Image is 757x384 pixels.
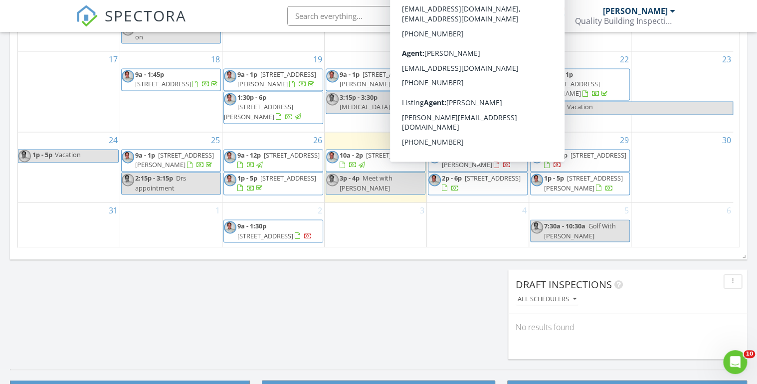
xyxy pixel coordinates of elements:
[287,6,487,26] input: Search everything...
[544,221,585,230] span: 7:30a - 10:30a
[531,79,600,98] span: [STREET_ADDRESS][PERSON_NAME]
[531,221,543,233] img: head_shot.jpg
[442,174,462,183] span: 2p - 6p
[237,221,266,230] span: 9a - 1:30p
[224,93,303,121] a: 1:30p - 6p [STREET_ADDRESS][PERSON_NAME]
[529,132,631,202] td: Go to August 29, 2025
[442,151,524,169] a: 9a - 12p [STREET_ADDRESS][PERSON_NAME]
[18,51,120,132] td: Go to August 17, 2025
[518,295,576,302] div: All schedulers
[237,231,293,240] span: [STREET_ADDRESS]
[516,132,529,148] a: Go to August 28, 2025
[122,174,134,186] img: head_shot.jpg
[631,51,733,132] td: Go to August 23, 2025
[223,219,323,242] a: 9a - 1:30p [STREET_ADDRESS]
[237,221,312,239] a: 9a - 1:30p [STREET_ADDRESS]
[413,132,426,148] a: Go to August 27, 2025
[725,202,733,218] a: Go to September 6, 2025
[264,151,320,160] span: [STREET_ADDRESS]
[311,51,324,67] a: Go to August 19, 2025
[340,151,363,160] span: 10a - 2p
[340,70,418,88] a: 9a - 1p [STREET_ADDRESS][PERSON_NAME]
[531,102,543,114] img: head_shot.jpg
[18,132,120,202] td: Go to August 24, 2025
[107,51,120,67] a: Go to August 17, 2025
[224,70,236,82] img: head_shot.jpg
[237,174,316,192] a: 1p - 5p [STREET_ADDRESS]
[618,51,631,67] a: Go to August 22, 2025
[428,68,528,91] a: 9a - 1:30p [STREET_ADDRESS]
[340,93,378,102] span: 3:15p - 3:30p
[744,350,755,358] span: 10
[224,102,293,121] span: [STREET_ADDRESS][PERSON_NAME]
[631,132,733,202] td: Go to August 30, 2025
[223,172,323,194] a: 1p - 5p [STREET_ADDRESS]
[121,68,221,91] a: 9a - 1:45p [STREET_ADDRESS]
[326,68,425,91] a: 9a - 1p [STREET_ADDRESS][PERSON_NAME]
[531,174,543,186] img: head_shot.jpg
[223,149,323,172] a: 9a - 12p [STREET_ADDRESS]
[237,70,316,88] a: 9a - 1p [STREET_ADDRESS][PERSON_NAME]
[531,70,543,82] img: head_shot.jpg
[340,70,418,88] span: [STREET_ADDRESS][PERSON_NAME]
[325,51,427,132] td: Go to August 20, 2025
[135,151,155,160] span: 9a - 1p
[107,132,120,148] a: Go to August 24, 2025
[340,174,360,183] span: 3p - 4p
[122,151,134,163] img: head_shot.jpg
[224,93,236,105] img: head_shot.jpg
[520,202,529,218] a: Go to September 4, 2025
[426,132,529,202] td: Go to August 28, 2025
[426,202,529,247] td: Go to September 4, 2025
[622,202,631,218] a: Go to September 5, 2025
[209,51,222,67] a: Go to August 18, 2025
[531,151,543,163] img: head_shot.jpg
[223,68,323,91] a: 9a - 1p [STREET_ADDRESS][PERSON_NAME]
[18,202,120,247] td: Go to August 31, 2025
[442,70,526,88] a: 9a - 1:30p [STREET_ADDRESS]
[418,202,426,218] a: Go to September 3, 2025
[223,91,323,124] a: 1:30p - 6p [STREET_ADDRESS][PERSON_NAME]
[237,151,320,169] a: 9a - 12p [STREET_ADDRESS]
[222,132,325,202] td: Go to August 26, 2025
[325,132,427,202] td: Go to August 27, 2025
[544,174,623,192] a: 1p - 5p [STREET_ADDRESS][PERSON_NAME]
[516,51,529,67] a: Go to August 21, 2025
[428,151,441,163] img: head_shot.jpg
[544,174,623,192] span: [STREET_ADDRESS][PERSON_NAME]
[224,174,236,186] img: head_shot.jpg
[428,70,441,82] img: head_shot.jpg
[340,151,422,169] a: 10a - 2p [STREET_ADDRESS]
[340,70,360,79] span: 9a - 1p
[631,202,733,247] td: Go to September 6, 2025
[531,70,609,98] a: 8:30a - 1p [STREET_ADDRESS][PERSON_NAME]
[428,93,441,105] img: head_shot.jpg
[121,149,221,172] a: 9a - 1p [STREET_ADDRESS][PERSON_NAME]
[326,174,339,186] img: head_shot.jpg
[237,93,266,102] span: 1:30p - 6p
[55,150,81,159] span: Vacation
[32,150,53,162] span: 1p - 5p
[720,132,733,148] a: Go to August 30, 2025
[224,151,236,163] img: head_shot.jpg
[544,174,564,183] span: 1p - 5p
[723,350,747,374] iframe: Intercom live chat
[413,51,426,67] a: Go to August 20, 2025
[442,102,498,111] span: [STREET_ADDRESS]
[120,132,222,202] td: Go to August 25, 2025
[237,151,261,160] span: 9a - 12p
[237,70,316,88] span: [STREET_ADDRESS][PERSON_NAME]
[544,70,573,79] span: 8:30a - 1p
[122,70,134,82] img: head_shot.jpg
[316,202,324,218] a: Go to September 2, 2025
[340,102,390,111] span: [MEDICAL_DATA]
[465,174,521,183] span: [STREET_ADDRESS]
[442,70,471,79] span: 9a - 1:30p
[428,172,528,194] a: 2p - 6p [STREET_ADDRESS]
[544,151,568,160] span: 9a - 12p
[442,93,480,102] span: 1:30p - 5:30p
[575,16,675,26] div: Quality Building Inspections
[260,174,316,183] span: [STREET_ADDRESS]
[442,79,498,88] span: [STREET_ADDRESS]
[311,132,324,148] a: Go to August 26, 2025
